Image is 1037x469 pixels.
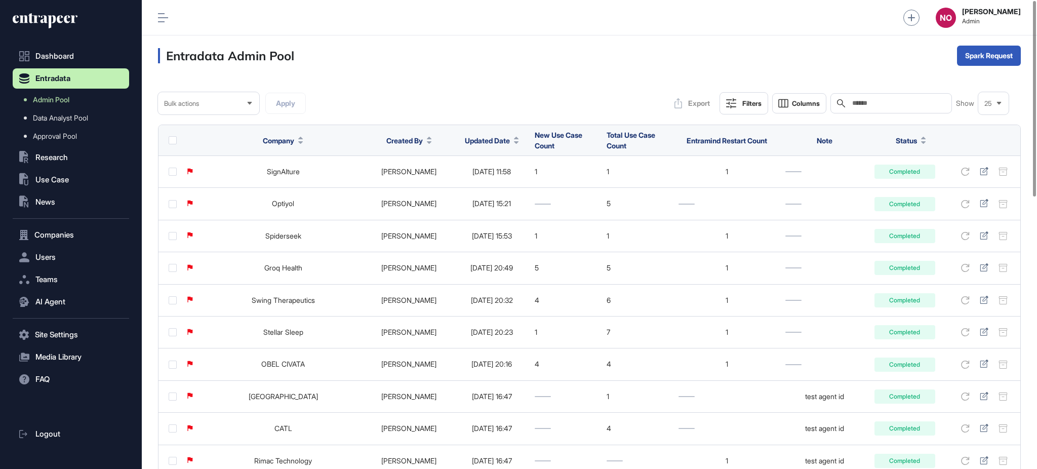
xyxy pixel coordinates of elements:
[607,296,668,304] div: 6
[18,91,129,109] a: Admin Pool
[874,325,935,339] div: Completed
[13,369,129,389] button: FAQ
[459,168,525,176] div: [DATE] 11:58
[13,292,129,312] button: AI Agent
[13,192,129,212] button: News
[679,457,775,465] div: 1
[465,135,519,146] button: Updated Date
[785,393,864,401] div: test agent id
[18,127,129,145] a: Approval Pool
[35,52,74,60] span: Dashboard
[13,247,129,267] button: Users
[874,389,935,404] div: Completed
[386,135,432,146] button: Created By
[785,457,864,465] div: test agent id
[957,46,1021,66] button: Spark Request
[535,131,582,150] span: New Use Case Count
[381,296,436,304] a: [PERSON_NAME]
[874,358,935,372] div: Completed
[381,199,436,208] a: [PERSON_NAME]
[535,328,596,336] div: 1
[785,424,864,433] div: test agent id
[274,424,292,433] a: CATL
[35,74,70,83] span: Entradata
[607,264,668,272] div: 5
[459,393,525,401] div: [DATE] 16:47
[459,328,525,336] div: [DATE] 20:23
[381,167,436,176] a: [PERSON_NAME]
[35,153,68,162] span: Research
[679,328,775,336] div: 1
[35,276,58,284] span: Teams
[13,46,129,66] a: Dashboard
[535,264,596,272] div: 5
[381,328,436,336] a: [PERSON_NAME]
[607,424,668,433] div: 4
[33,114,88,122] span: Data Analyst Pool
[35,198,55,206] span: News
[35,353,82,361] span: Media Library
[465,135,510,146] span: Updated Date
[254,456,312,465] a: Rimac Technology
[679,168,775,176] div: 1
[381,360,436,368] a: [PERSON_NAME]
[13,147,129,168] button: Research
[720,92,768,114] button: Filters
[896,135,917,146] span: Status
[535,296,596,304] div: 4
[607,200,668,208] div: 5
[18,109,129,127] a: Data Analyst Pool
[896,135,926,146] button: Status
[33,132,77,140] span: Approval Pool
[607,131,655,150] span: Total Use Case Count
[962,18,1021,25] span: Admin
[13,225,129,245] button: Companies
[669,93,715,113] button: Export
[874,197,935,211] div: Completed
[984,100,992,107] span: 25
[35,253,56,261] span: Users
[679,360,775,368] div: 1
[261,360,305,368] a: OBEL CIVATA
[679,296,775,304] div: 1
[35,331,78,339] span: Site Settings
[607,232,668,240] div: 1
[459,424,525,433] div: [DATE] 16:47
[13,269,129,290] button: Teams
[13,170,129,190] button: Use Case
[459,360,525,368] div: [DATE] 20:16
[381,231,436,240] a: [PERSON_NAME]
[742,99,762,107] div: Filters
[772,93,826,113] button: Columns
[956,99,974,107] span: Show
[459,264,525,272] div: [DATE] 20:49
[381,263,436,272] a: [PERSON_NAME]
[252,296,315,304] a: Swing Therapeutics
[874,165,935,179] div: Completed
[459,232,525,240] div: [DATE] 15:53
[164,100,199,107] span: Bulk actions
[679,264,775,272] div: 1
[936,8,956,28] button: NO
[381,456,436,465] a: [PERSON_NAME]
[35,375,50,383] span: FAQ
[272,199,294,208] a: Optiyol
[874,261,935,275] div: Completed
[962,8,1021,16] strong: [PERSON_NAME]
[459,200,525,208] div: [DATE] 15:21
[158,48,294,63] h3: Entradata Admin Pool
[535,360,596,368] div: 4
[35,298,65,306] span: AI Agent
[34,231,74,239] span: Companies
[817,136,832,145] span: Note
[263,135,294,146] span: Company
[607,393,668,401] div: 1
[874,421,935,436] div: Completed
[874,293,935,307] div: Completed
[249,392,318,401] a: [GEOGRAPHIC_DATA]
[535,232,596,240] div: 1
[263,135,303,146] button: Company
[459,457,525,465] div: [DATE] 16:47
[263,328,303,336] a: Stellar Sleep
